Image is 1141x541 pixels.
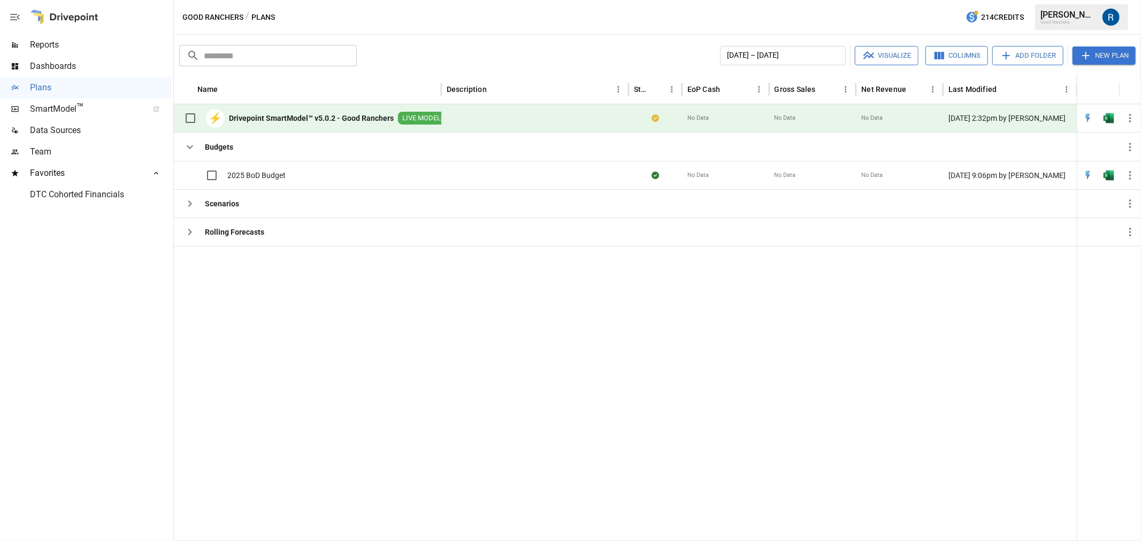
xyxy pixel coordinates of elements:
button: Net Revenue column menu [925,82,940,97]
button: Sort [998,82,1013,97]
span: Team [30,145,171,158]
button: [DATE] – [DATE] [720,46,846,65]
div: EoP Cash [687,85,720,94]
button: Sort [219,82,234,97]
img: Roman Romero [1102,9,1120,26]
span: SmartModel [30,103,141,115]
img: g5qfjXmAAAAABJRU5ErkJggg== [1104,113,1114,123]
span: No Data [775,171,796,180]
span: No Data [861,114,883,122]
b: Scenarios [205,198,239,209]
b: Budgets [205,142,233,152]
button: Description column menu [611,82,626,97]
button: Last Modified column menu [1059,82,1074,97]
span: No Data [775,114,796,122]
div: Open in Quick Edit [1083,113,1093,123]
button: Gross Sales column menu [838,82,853,97]
button: Sort [721,82,736,97]
button: Sort [907,82,922,97]
button: Visualize [855,46,918,65]
div: Open in Quick Edit [1083,170,1093,181]
span: LIVE MODEL [398,113,445,123]
span: ™ [76,101,84,114]
span: Dashboards [30,60,171,73]
img: g5qfjXmAAAAABJRU5ErkJggg== [1104,170,1114,181]
button: Good Ranchers [182,11,243,24]
img: quick-edit-flash.b8aec18c.svg [1083,113,1093,123]
button: Status column menu [664,82,679,97]
span: DTC Cohorted Financials [30,188,171,201]
button: Roman Romero [1096,2,1126,32]
span: No Data [861,171,883,180]
span: Favorites [30,167,141,180]
div: Your plan has changes in Excel that are not reflected in the Drivepoint Data Warehouse, select "S... [652,113,659,123]
div: / [246,11,249,24]
div: Name [197,85,218,94]
div: Last Modified [948,85,997,94]
img: quick-edit-flash.b8aec18c.svg [1083,170,1093,181]
div: ⚡ [206,109,225,128]
button: New Plan [1073,47,1136,65]
span: 214 Credits [981,11,1024,24]
button: Columns [925,46,988,65]
b: Drivepoint SmartModel™ v5.0.2 - Good Ranchers [229,113,394,123]
span: No Data [687,114,709,122]
div: Good Ranchers [1040,20,1096,25]
div: Gross Sales [775,85,816,94]
button: Sort [1126,82,1141,97]
button: 214Credits [961,7,1028,27]
div: Status [634,85,648,94]
div: Description [447,85,487,94]
div: Open in Excel [1104,113,1114,123]
div: [DATE] 2:32pm by [PERSON_NAME] [943,104,1077,133]
div: Net Revenue [861,85,906,94]
button: Add Folder [992,46,1063,65]
span: Reports [30,38,171,51]
span: Data Sources [30,124,171,137]
button: EoP Cash column menu [752,82,767,97]
button: Sort [649,82,664,97]
span: Plans [30,81,171,94]
div: Sync complete [652,170,659,181]
div: [PERSON_NAME] [1040,10,1096,20]
button: Sort [488,82,503,97]
div: [DATE] 9:06pm by [PERSON_NAME] [943,161,1077,189]
div: Open in Excel [1104,170,1114,181]
button: Sort [817,82,832,97]
span: 2025 BoD Budget [227,170,286,181]
b: Rolling Forecasts [205,227,264,237]
span: No Data [687,171,709,180]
